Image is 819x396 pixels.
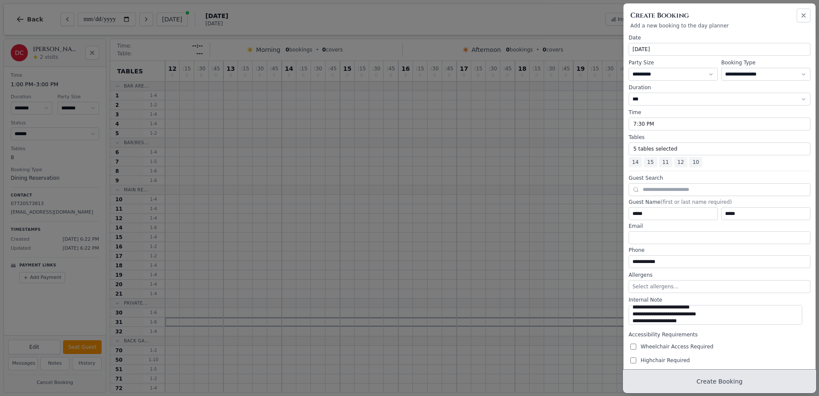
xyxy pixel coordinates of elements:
label: Party Size [629,59,718,66]
span: 14 [629,157,642,167]
button: [DATE] [629,43,810,56]
span: Select allergens... [632,284,678,290]
label: Accessibility Requirements [629,331,810,338]
input: Wheelchair Access Required [630,344,636,350]
span: 10 [689,157,702,167]
span: 12 [674,157,687,167]
button: Select allergens... [629,280,810,293]
span: Wheelchair Access Required [641,343,714,350]
label: Allergens [629,272,810,278]
span: Highchair Required [641,357,690,364]
p: Add a new booking to the day planner [630,22,809,29]
label: Guest Search [629,175,810,181]
label: Booking Type [721,59,810,66]
span: 15 [644,157,657,167]
label: Time [629,109,810,116]
label: Guest Name [629,199,810,206]
label: Email [629,223,810,230]
button: 7:30 PM [629,118,810,130]
label: Date [629,34,810,41]
input: Highchair Required [630,357,636,363]
button: Create Booking [623,370,816,393]
button: 5 tables selected [629,142,810,155]
label: Tables [629,134,810,141]
label: Phone [629,247,810,254]
span: (first or last name required) [660,199,732,205]
span: 11 [659,157,672,167]
h2: Create Booking [630,10,809,21]
label: Duration [629,84,810,91]
label: Internal Note [629,296,810,303]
